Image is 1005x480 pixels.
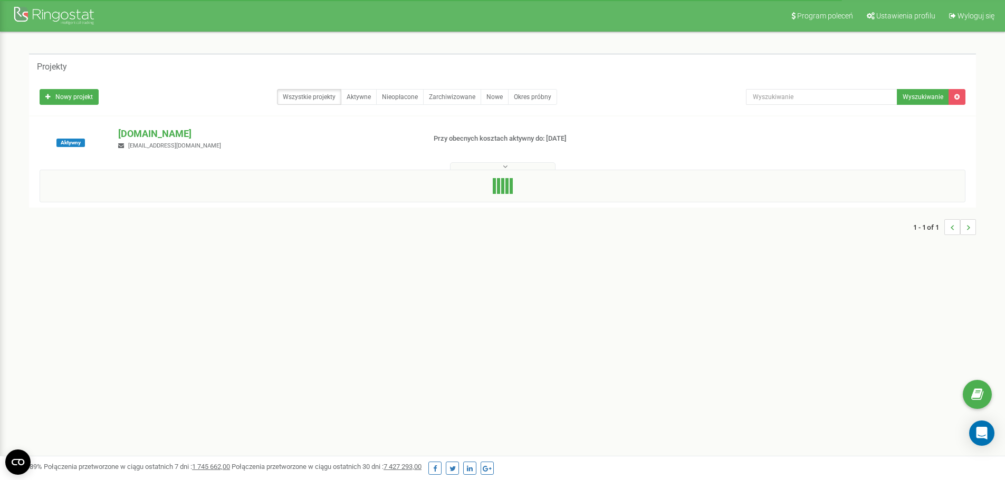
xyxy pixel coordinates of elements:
[128,142,221,149] span: [EMAIL_ADDRESS][DOMAIN_NAME]
[913,209,976,246] nav: ...
[508,89,557,105] a: Okres próbny
[384,463,422,471] u: 7 427 293,00
[118,127,416,141] p: [DOMAIN_NAME]
[232,463,422,471] span: Połączenia przetworzone w ciągu ostatnich 30 dni :
[423,89,481,105] a: Zarchiwizowane
[797,12,853,20] span: Program poleceń
[746,89,897,105] input: Wyszukiwanie
[40,89,99,105] a: Nowy projekt
[481,89,509,105] a: Nowe
[434,134,653,144] p: Przy obecnych kosztach aktywny do: [DATE]
[341,89,377,105] a: Aktywne
[376,89,424,105] a: Nieopłacone
[876,12,935,20] span: Ustawienia profilu
[913,219,944,235] span: 1 - 1 of 1
[958,12,994,20] span: Wyloguj się
[37,62,67,72] h5: Projekty
[969,420,994,446] div: Open Intercom Messenger
[897,89,949,105] button: Wyszukiwanie
[5,449,31,475] button: Open CMP widget
[44,463,230,471] span: Połączenia przetworzone w ciągu ostatnich 7 dni :
[56,139,85,147] span: Aktywny
[277,89,341,105] a: Wszystkie projekty
[192,463,230,471] u: 1 745 662,00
